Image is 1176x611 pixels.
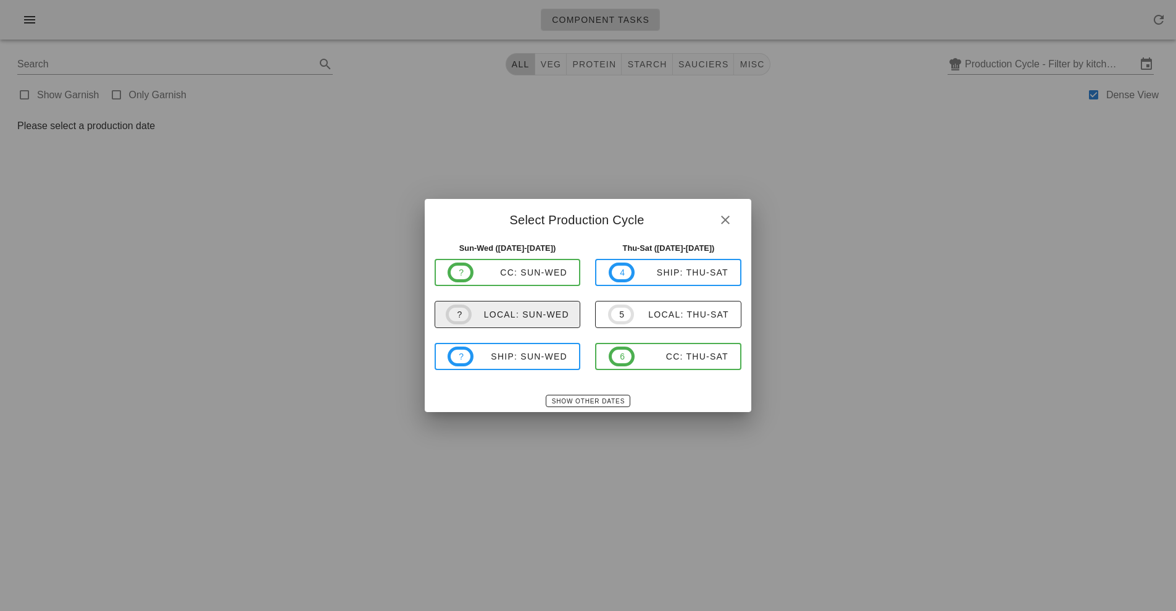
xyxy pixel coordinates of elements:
div: ship: Thu-Sat [635,268,728,277]
button: 4ship: Thu-Sat [595,259,741,286]
span: ? [458,266,463,279]
div: ship: Sun-Wed [473,352,567,361]
div: local: Thu-Sat [634,310,729,319]
span: 4 [619,266,624,279]
span: 5 [619,308,623,321]
button: ?local: Sun-Wed [435,301,581,328]
div: CC: Thu-Sat [635,352,728,361]
button: 5local: Thu-Sat [595,301,741,328]
strong: Thu-Sat ([DATE]-[DATE]) [623,243,715,253]
button: ?CC: Sun-Wed [435,259,581,286]
div: CC: Sun-Wed [473,268,567,277]
span: 6 [619,350,624,363]
button: 6CC: Thu-Sat [595,343,741,370]
span: ? [458,350,463,363]
button: ?ship: Sun-Wed [435,343,581,370]
strong: Sun-Wed ([DATE]-[DATE]) [459,243,556,253]
span: Show Other Dates [551,398,625,405]
button: Show Other Dates [546,395,630,407]
div: Select Production Cycle [425,199,752,237]
span: ? [456,308,461,321]
div: local: Sun-Wed [472,310,569,319]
